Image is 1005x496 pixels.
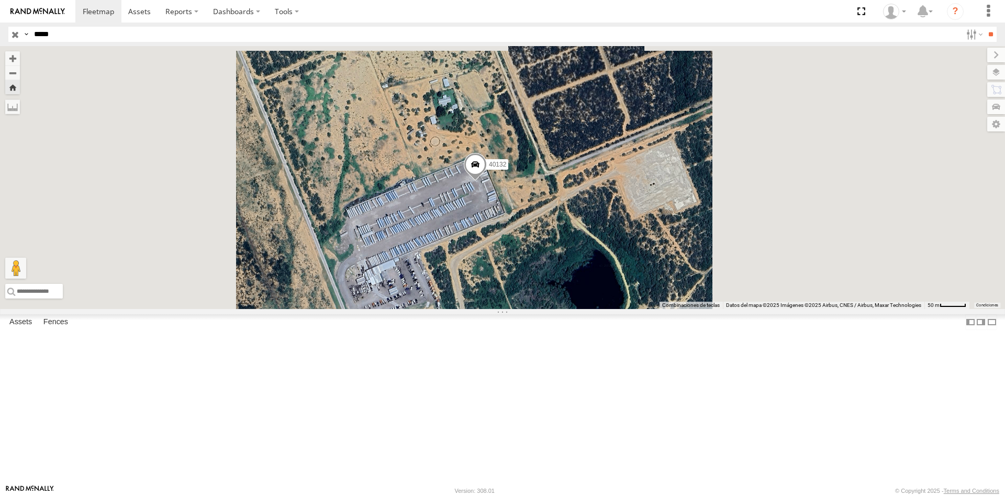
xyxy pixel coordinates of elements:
label: Map Settings [987,117,1005,131]
button: Escala del mapa: 50 m por 47 píxeles [924,302,969,309]
label: Measure [5,100,20,114]
label: Search Query [22,27,30,42]
button: Zoom out [5,65,20,80]
div: Juan Lopez [879,4,910,19]
span: 50 m [928,302,940,308]
span: Datos del mapa ©2025 Imágenes ©2025 Airbus, CNES / Airbus, Maxar Technologies [726,302,921,308]
label: Fences [38,315,73,329]
a: Condiciones (se abre en una nueva pestaña) [976,303,998,307]
button: Zoom Home [5,80,20,94]
label: Hide Summary Table [987,314,997,329]
a: Visit our Website [6,486,54,496]
label: Assets [4,315,37,329]
a: Terms and Conditions [944,488,999,494]
i: ? [947,3,964,20]
div: Version: 308.01 [455,488,495,494]
button: Combinaciones de teclas [662,302,720,309]
label: Dock Summary Table to the Right [976,314,986,329]
button: Zoom in [5,51,20,65]
label: Dock Summary Table to the Left [965,314,976,329]
div: © Copyright 2025 - [895,488,999,494]
button: Arrastra el hombrecito naranja al mapa para abrir Street View [5,258,26,279]
span: 40132 [489,161,506,168]
label: Search Filter Options [962,27,985,42]
img: rand-logo.svg [10,8,65,15]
